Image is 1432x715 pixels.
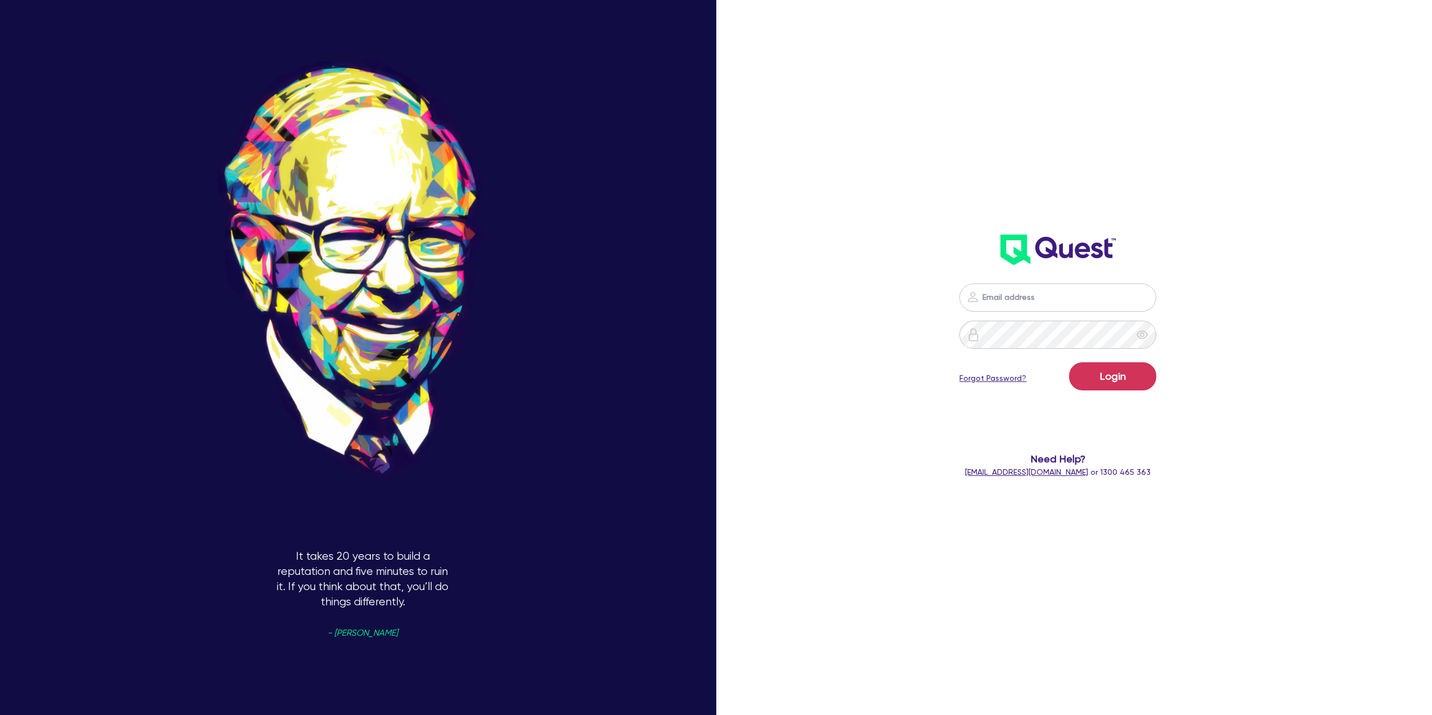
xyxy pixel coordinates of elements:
[1137,329,1148,340] span: eye
[965,467,1151,476] span: or 1300 465 363
[1000,235,1116,265] img: wH2k97JdezQIQAAAABJRU5ErkJggg==
[965,467,1088,476] a: [EMAIL_ADDRESS][DOMAIN_NAME]
[959,372,1026,384] a: Forgot Password?
[327,629,398,637] span: - [PERSON_NAME]
[966,290,980,304] img: icon-password
[860,451,1256,466] span: Need Help?
[959,284,1156,312] input: Email address
[1069,362,1156,390] button: Login
[967,328,980,341] img: icon-password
